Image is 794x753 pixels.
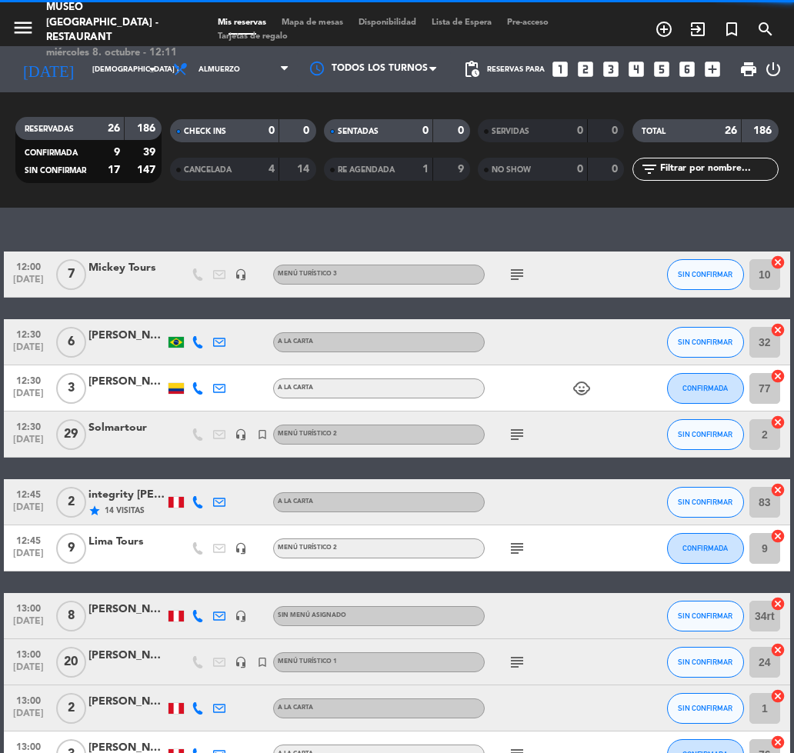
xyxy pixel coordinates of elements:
span: [DATE] [9,342,48,360]
span: CHECK INS [184,128,226,135]
span: SIN CONFIRMAR [678,658,732,666]
span: [DATE] [9,616,48,634]
span: [DATE] [9,388,48,406]
strong: 4 [269,164,275,175]
i: cancel [770,368,786,384]
div: Solmartour [88,419,165,437]
i: subject [508,539,526,558]
strong: 0 [612,164,621,175]
i: cancel [770,642,786,658]
button: SIN CONFIRMAR [667,647,744,678]
strong: 186 [753,125,775,136]
span: SENTADAS [338,128,379,135]
span: SIN CONFIRMAR [678,338,732,346]
div: LOG OUT [764,46,782,92]
strong: 0 [422,125,429,136]
strong: 26 [725,125,737,136]
i: looks_5 [652,59,672,79]
i: star [88,505,101,517]
i: looks_6 [677,59,697,79]
i: cancel [770,735,786,750]
span: Tarjetas de regalo [210,32,295,41]
span: 12:30 [9,325,48,342]
input: Filtrar por nombre... [659,161,778,178]
span: 6 [56,327,86,358]
span: 2 [56,487,86,518]
span: Menú turístico 1 [278,658,337,665]
i: turned_in_not [256,428,269,441]
button: CONFIRMADA [667,533,744,564]
span: print [739,60,758,78]
span: SERVIDAS [492,128,529,135]
span: [DATE] [9,548,48,566]
span: 9 [56,533,86,564]
button: SIN CONFIRMAR [667,419,744,450]
span: 29 [56,419,86,450]
i: cancel [770,415,786,430]
i: looks_4 [626,59,646,79]
span: pending_actions [462,60,481,78]
button: SIN CONFIRMAR [667,259,744,290]
span: CONFIRMADA [682,384,728,392]
i: cancel [770,322,786,338]
button: SIN CONFIRMAR [667,327,744,358]
i: headset_mic [235,268,247,281]
i: subject [508,653,526,671]
span: 2 [56,693,86,724]
strong: 186 [137,123,158,134]
span: CANCELADA [184,166,232,174]
span: [DATE] [9,662,48,680]
strong: 0 [577,125,583,136]
button: SIN CONFIRMAR [667,601,744,631]
i: headset_mic [235,656,247,668]
span: 12:30 [9,417,48,435]
span: Menú turístico 2 [278,545,337,551]
span: Reservas para [487,65,545,74]
span: 7 [56,259,86,290]
strong: 147 [137,165,158,175]
strong: 0 [303,125,312,136]
span: SIN CONFIRMAR [678,611,732,620]
strong: 9 [458,164,467,175]
span: [DATE] [9,502,48,520]
button: SIN CONFIRMAR [667,487,744,518]
span: Pre-acceso [499,18,556,27]
button: menu [12,16,35,45]
span: A la Carta [278,705,313,711]
i: looks_two [575,59,595,79]
strong: 0 [577,164,583,175]
i: cancel [770,528,786,544]
i: turned_in_not [256,656,269,668]
i: child_care [572,379,591,398]
i: filter_list [640,160,659,178]
span: A la Carta [278,498,313,505]
i: headset_mic [235,428,247,441]
span: CONFIRMADA [25,149,78,157]
span: SIN CONFIRMAR [25,167,86,175]
span: [DATE] [9,708,48,726]
span: Disponibilidad [351,18,424,27]
span: RESERVADAS [25,125,74,133]
span: 8 [56,601,86,631]
span: Sin menú asignado [278,612,346,618]
span: 12:45 [9,531,48,548]
div: Mickey Tours [88,259,165,277]
i: headset_mic [235,542,247,555]
div: [PERSON_NAME] [88,601,165,618]
span: 12:30 [9,371,48,388]
div: [PERSON_NAME] [88,373,165,391]
span: SIN CONFIRMAR [678,430,732,438]
i: subject [508,425,526,444]
i: menu [12,16,35,39]
span: CONFIRMADA [682,544,728,552]
strong: 9 [114,147,120,158]
strong: 0 [612,125,621,136]
i: power_settings_new [764,60,782,78]
i: add_box [702,59,722,79]
span: 13:00 [9,645,48,662]
strong: 39 [143,147,158,158]
i: cancel [770,688,786,704]
span: SIN CONFIRMAR [678,498,732,506]
i: headset_mic [235,610,247,622]
i: search [756,20,775,38]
